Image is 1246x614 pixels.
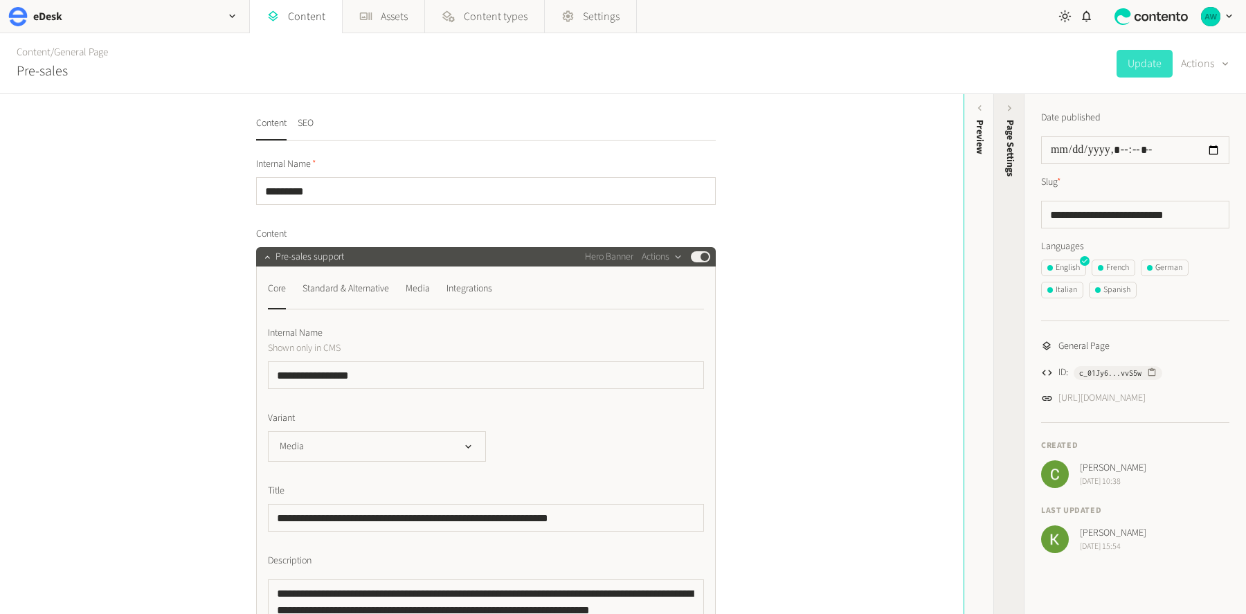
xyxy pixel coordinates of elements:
span: [PERSON_NAME] [1080,461,1146,476]
button: Italian [1041,282,1083,298]
span: Variant [268,411,295,426]
div: German [1147,262,1182,274]
img: eDesk [8,7,28,26]
label: Slug [1041,175,1061,190]
a: General Page [54,45,108,60]
span: Settings [583,8,620,25]
button: Actions [1181,50,1229,78]
span: Description [268,554,311,568]
button: Actions [642,249,683,265]
h4: Created [1041,440,1229,452]
button: Content [256,116,287,141]
div: Spanish [1095,284,1130,296]
span: Content [256,227,287,242]
button: German [1141,260,1189,276]
span: Internal Name [268,326,323,341]
button: SEO [298,116,314,141]
button: c_01Jy6...vvS5w [1074,366,1162,380]
span: ID: [1058,365,1068,380]
button: English [1041,260,1086,276]
span: [DATE] 10:38 [1080,476,1146,488]
button: Media [268,431,486,462]
p: Shown only in CMS [268,341,583,356]
span: Content types [464,8,527,25]
div: Preview [973,120,987,154]
span: Page Settings [1003,120,1018,177]
div: Media [406,278,430,300]
label: Date published [1041,111,1101,125]
span: Internal Name [256,157,316,172]
span: c_01Jy6...vvS5w [1079,367,1141,379]
h2: eDesk [33,8,62,25]
a: Content [17,45,51,60]
div: Standard & Alternative [303,278,389,300]
label: Languages [1041,240,1229,254]
div: Italian [1047,284,1077,296]
span: [DATE] 15:54 [1080,541,1146,553]
span: Hero Banner [585,250,633,264]
span: General Page [1058,339,1110,354]
button: Update [1117,50,1173,78]
div: Integrations [446,278,492,300]
span: Title [268,484,285,498]
button: Spanish [1089,282,1137,298]
a: [URL][DOMAIN_NAME] [1058,391,1146,406]
button: French [1092,260,1135,276]
h4: Last updated [1041,505,1229,517]
img: Alan Wall [1201,7,1220,26]
span: Pre-sales support [276,250,344,264]
div: Core [268,278,286,300]
img: Keelin Terry [1041,525,1069,553]
div: French [1098,262,1129,274]
span: [PERSON_NAME] [1080,526,1146,541]
h2: Pre-sales [17,61,68,82]
span: / [51,45,54,60]
div: English [1047,262,1080,274]
img: Chloe Ryan [1041,460,1069,488]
